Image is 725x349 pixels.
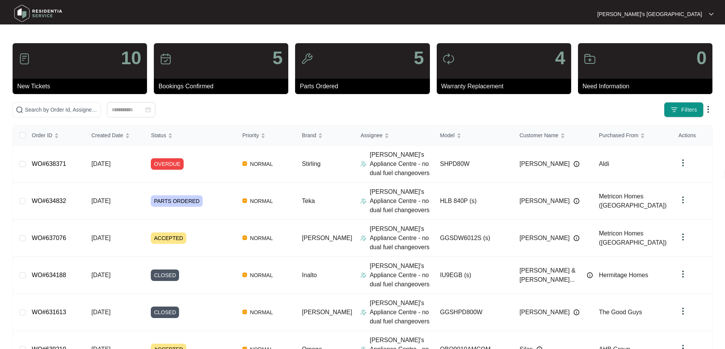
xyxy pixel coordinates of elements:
span: CLOSED [151,269,179,281]
img: Vercel Logo [242,235,247,240]
a: WO#634832 [32,198,66,204]
span: OVERDUE [151,158,183,170]
p: 5 [273,49,283,67]
th: Customer Name [513,125,593,146]
p: Warranty Replacement [441,82,571,91]
span: [PERSON_NAME] [520,159,570,169]
span: Order ID [32,131,52,140]
img: Assigner Icon [360,161,367,167]
span: Priority [242,131,259,140]
span: Filters [681,106,697,114]
span: ACCEPTED [151,232,186,244]
span: Inalto [302,272,317,278]
span: [PERSON_NAME] [302,235,352,241]
img: dropdown arrow [678,158,688,167]
span: Customer Name [520,131,559,140]
img: Vercel Logo [242,198,247,203]
img: filter icon [670,106,678,114]
img: dropdown arrow [678,232,688,242]
span: [PERSON_NAME] [520,308,570,317]
span: [DATE] [91,198,110,204]
p: [PERSON_NAME]'s Appliance Centre - no dual fuel changeovers [370,150,434,178]
p: 4 [555,49,565,67]
input: Search by Order Id, Assignee Name, Customer Name, Brand and Model [25,106,97,114]
th: Model [434,125,513,146]
th: Order ID [26,125,85,146]
span: NORMAL [247,271,276,280]
th: Created Date [85,125,145,146]
span: [PERSON_NAME] [520,196,570,206]
img: dropdown arrow [678,307,688,316]
img: Info icon [573,235,580,241]
td: IU9EGB (s) [434,257,513,294]
img: Info icon [573,309,580,315]
img: search-icon [16,106,23,114]
span: Status [151,131,166,140]
span: [DATE] [91,272,110,278]
span: Brand [302,131,316,140]
span: NORMAL [247,159,276,169]
p: [PERSON_NAME]'s Appliance Centre - no dual fuel changeovers [370,261,434,289]
img: Vercel Logo [242,161,247,166]
span: Model [440,131,455,140]
th: Actions [672,125,712,146]
th: Assignee [354,125,434,146]
img: Assigner Icon [360,198,367,204]
a: WO#637076 [32,235,66,241]
button: filter iconFilters [664,102,704,117]
th: Brand [296,125,355,146]
img: Assigner Icon [360,235,367,241]
span: PARTS ORDERED [151,195,202,207]
img: Info icon [573,161,580,167]
img: dropdown arrow [678,269,688,279]
span: Metricon Homes ([GEOGRAPHIC_DATA]) [599,230,667,246]
th: Priority [236,125,296,146]
th: Status [145,125,236,146]
span: [PERSON_NAME] [520,234,570,243]
img: Info icon [573,198,580,204]
img: icon [442,53,455,65]
span: Aldi [599,161,609,167]
p: [PERSON_NAME]'s Appliance Centre - no dual fuel changeovers [370,224,434,252]
img: Assigner Icon [360,309,367,315]
p: 5 [414,49,424,67]
img: dropdown arrow [709,12,714,16]
span: Metricon Homes ([GEOGRAPHIC_DATA]) [599,193,667,209]
a: WO#638371 [32,161,66,167]
span: Teka [302,198,315,204]
img: residentia service logo [11,2,65,25]
img: dropdown arrow [678,195,688,205]
img: icon [160,53,172,65]
p: Bookings Confirmed [158,82,288,91]
img: Info icon [587,272,593,278]
p: New Tickets [17,82,147,91]
span: [PERSON_NAME] [302,309,352,315]
img: icon [584,53,596,65]
td: HLB 840P (s) [434,183,513,220]
p: [PERSON_NAME]'s [GEOGRAPHIC_DATA] [597,10,702,18]
p: Need Information [583,82,712,91]
p: 0 [696,49,707,67]
span: NORMAL [247,196,276,206]
td: GGSDW6012S (s) [434,220,513,257]
span: CLOSED [151,307,179,318]
p: 10 [121,49,141,67]
th: Purchased From [593,125,672,146]
img: Vercel Logo [242,310,247,314]
span: [PERSON_NAME] & [PERSON_NAME]... [520,266,583,284]
td: GGSHPD800W [434,294,513,331]
p: Parts Ordered [300,82,430,91]
span: NORMAL [247,308,276,317]
p: [PERSON_NAME]'s Appliance Centre - no dual fuel changeovers [370,187,434,215]
span: The Good Guys [599,309,642,315]
span: [DATE] [91,309,110,315]
span: NORMAL [247,234,276,243]
img: icon [301,53,313,65]
img: Assigner Icon [360,272,367,278]
a: WO#634188 [32,272,66,278]
span: Stirling [302,161,321,167]
td: SHPD80W [434,146,513,183]
span: Hermitage Homes [599,272,648,278]
span: Created Date [91,131,123,140]
p: [PERSON_NAME]'s Appliance Centre - no dual fuel changeovers [370,299,434,326]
